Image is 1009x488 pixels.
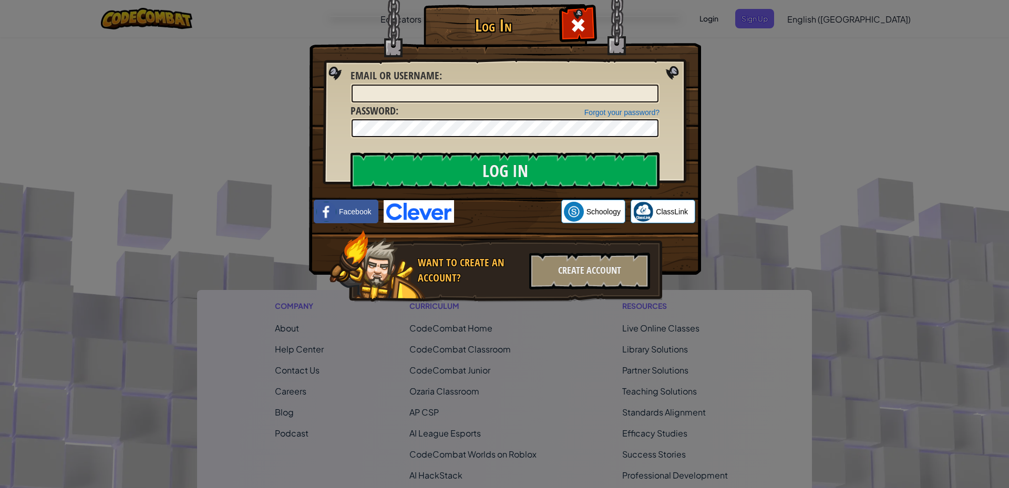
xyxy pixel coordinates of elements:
span: Facebook [339,206,371,217]
img: clever-logo-blue.png [384,200,454,223]
iframe: Sign in with Google Button [454,200,561,223]
a: Forgot your password? [584,108,660,117]
span: Password [351,103,396,118]
div: Want to create an account? [418,255,523,285]
span: Email or Username [351,68,439,82]
label: : [351,103,398,119]
img: schoology.png [564,202,584,222]
span: ClassLink [656,206,688,217]
img: classlink-logo-small.png [633,202,653,222]
img: facebook_small.png [316,202,336,222]
label: : [351,68,442,84]
div: Create Account [529,253,650,289]
h1: Log In [426,16,560,35]
span: Schoology [586,206,621,217]
input: Log In [351,152,660,189]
